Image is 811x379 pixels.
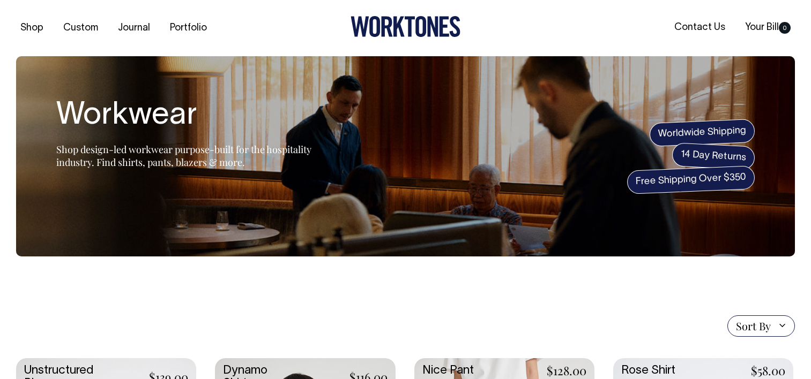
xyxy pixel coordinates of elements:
span: Sort By [736,320,771,332]
span: 0 [779,22,791,34]
a: Contact Us [670,19,730,36]
a: Custom [59,19,102,37]
span: Worldwide Shipping [649,119,755,147]
span: Shop design-led workwear purpose-built for the hospitality industry. Find shirts, pants, blazers ... [56,143,311,169]
a: Shop [16,19,48,37]
h1: Workwear [56,99,324,133]
span: Free Shipping Over $350 [627,165,755,194]
a: Your Bill0 [741,19,795,36]
a: Portfolio [166,19,211,37]
span: 14 Day Returns [672,142,755,170]
a: Journal [114,19,154,37]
